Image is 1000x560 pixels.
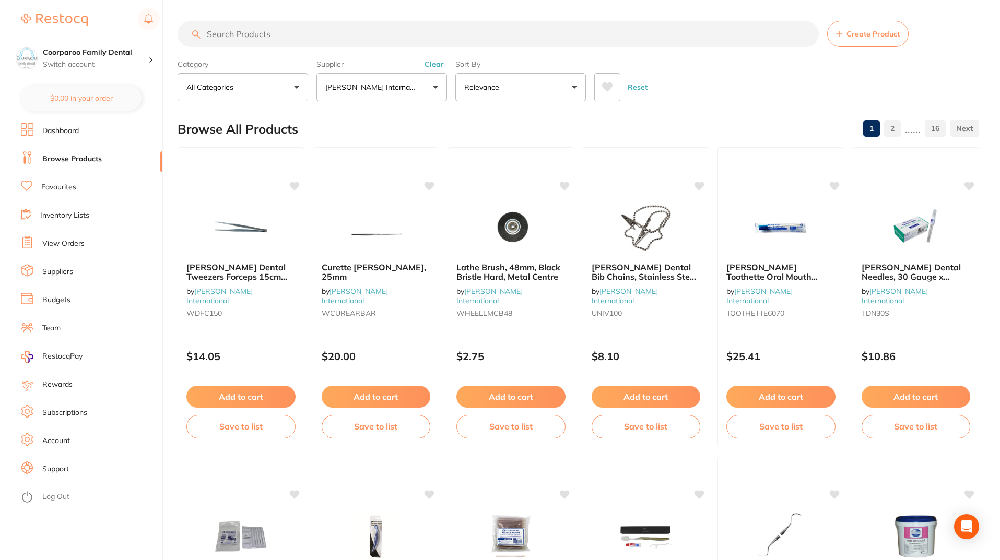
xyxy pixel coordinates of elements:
[42,408,87,418] a: Subscriptions
[186,386,296,408] button: Add to cart
[178,73,308,101] button: All Categories
[464,82,503,92] p: Relevance
[905,123,921,135] p: ......
[862,287,928,305] span: by
[43,47,148,58] h4: Coorparoo Family Dental
[592,415,701,438] button: Save to list
[954,514,979,539] div: Open Intercom Messenger
[186,287,253,305] span: by
[456,287,523,305] span: by
[862,287,928,305] a: [PERSON_NAME] International
[178,122,298,137] h2: Browse All Products
[322,287,388,305] span: by
[726,386,836,408] button: Add to cart
[456,386,566,408] button: Add to cart
[186,350,296,362] p: $14.05
[456,287,523,305] a: [PERSON_NAME] International
[322,386,431,408] button: Add to cart
[41,182,76,193] a: Favourites
[21,351,33,363] img: RestocqPay
[455,73,586,101] button: Relevance
[42,379,73,390] a: Rewards
[322,308,376,318] span: WCUREARBAR
[186,287,253,305] a: [PERSON_NAME] International
[726,262,830,301] span: [PERSON_NAME] Toothette Oral Mouth Swabs, Untreated, Blue, 1 per Pack
[186,415,296,438] button: Save to list
[747,202,815,254] img: Livingstone Toothette Oral Mouth Swabs, Untreated, Blue, 1 per Pack
[186,82,238,92] p: All Categories
[316,73,447,101] button: [PERSON_NAME] International
[726,415,836,438] button: Save to list
[42,351,83,362] span: RestocqPay
[322,263,431,282] b: Curette Ear Barker, 25mm
[726,263,836,282] b: Livingstone Toothette Oral Mouth Swabs, Untreated, Blue, 1 per Pack
[186,308,222,318] span: WDFC150
[863,118,880,139] a: 1
[21,8,88,32] a: Restocq Logo
[42,267,73,277] a: Suppliers
[862,308,889,318] span: TDN30S
[322,287,388,305] a: [PERSON_NAME] International
[862,350,971,362] p: $10.86
[322,415,431,438] button: Save to list
[884,118,901,139] a: 2
[21,14,88,26] img: Restocq Logo
[43,59,148,70] p: Switch account
[612,202,680,254] img: Livingstone Dental Bib Chains, Stainless Steel, 46cm, Autoclavable
[186,262,291,301] span: [PERSON_NAME] Dental Tweezers Forceps 15cm Angled with Pin, Serrated, 21 Grams, Stainless Steel
[456,262,560,282] span: Lathe Brush, 48mm, Black Bristle Hard, Metal Centre
[925,118,946,139] a: 16
[207,202,275,254] img: Livingstone Dental Tweezers Forceps 15cm Angled with Pin, Serrated, 21 Grams, Stainless Steel
[42,436,70,446] a: Account
[316,59,447,69] label: Supplier
[726,308,784,318] span: TOOTHETTE6070
[455,59,586,69] label: Sort By
[726,287,793,305] a: [PERSON_NAME] International
[592,287,658,305] a: [PERSON_NAME] International
[21,351,83,363] a: RestocqPay
[322,350,431,362] p: $20.00
[16,48,37,69] img: Coorparoo Family Dental
[477,202,545,254] img: Lathe Brush, 48mm, Black Bristle Hard, Metal Centre
[862,263,971,282] b: Livingstone Dental Needles, 30 Gauge x 22mm, Short, White
[882,202,950,254] img: Livingstone Dental Needles, 30 Gauge x 22mm, Short, White
[592,308,622,318] span: UNIV100
[342,202,410,254] img: Curette Ear Barker, 25mm
[42,295,70,305] a: Budgets
[42,492,69,502] a: Log Out
[456,263,566,282] b: Lathe Brush, 48mm, Black Bristle Hard, Metal Centre
[862,262,961,292] span: [PERSON_NAME] Dental Needles, 30 Gauge x 22mm, Short, White
[625,73,651,101] button: Reset
[456,308,512,318] span: WHEELLMCB48
[21,489,159,506] button: Log Out
[846,30,900,38] span: Create Product
[726,287,793,305] span: by
[178,21,819,47] input: Search Products
[726,350,836,362] p: $25.41
[42,323,61,333] a: Team
[456,350,566,362] p: $2.75
[42,154,102,164] a: Browse Products
[592,350,701,362] p: $8.10
[42,464,69,474] a: Support
[178,59,308,69] label: Category
[862,415,971,438] button: Save to list
[421,59,447,69] button: Clear
[592,263,701,282] b: Livingstone Dental Bib Chains, Stainless Steel, 46cm, Autoclavable
[592,287,658,305] span: by
[21,86,142,111] button: $0.00 in your order
[592,386,701,408] button: Add to cart
[827,21,909,47] button: Create Product
[186,263,296,282] b: Livingstone Dental Tweezers Forceps 15cm Angled with Pin, Serrated, 21 Grams, Stainless Steel
[42,126,79,136] a: Dashboard
[325,82,420,92] p: [PERSON_NAME] International
[322,262,426,282] span: Curette [PERSON_NAME], 25mm
[456,415,566,438] button: Save to list
[862,386,971,408] button: Add to cart
[592,262,699,292] span: [PERSON_NAME] Dental Bib Chains, Stainless Steel, 46cm, Autoclavable
[42,239,85,249] a: View Orders
[40,210,89,221] a: Inventory Lists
